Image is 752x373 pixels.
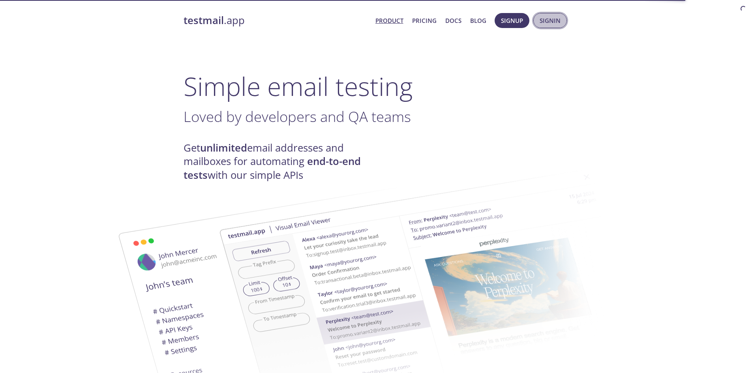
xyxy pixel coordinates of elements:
a: Docs [445,15,461,26]
h1: Simple email testing [184,71,569,101]
a: Blog [470,15,486,26]
strong: end-to-end tests [184,154,361,182]
strong: unlimited [200,141,247,155]
span: Signin [540,15,561,26]
button: Signin [533,13,567,28]
span: Signup [501,15,523,26]
strong: testmail [184,13,224,27]
a: Pricing [412,15,437,26]
a: testmail.app [184,14,369,27]
span: Loved by developers and QA teams [184,107,411,126]
a: Product [375,15,403,26]
button: Signup [495,13,529,28]
h4: Get email addresses and mailboxes for automating with our simple APIs [184,141,376,182]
